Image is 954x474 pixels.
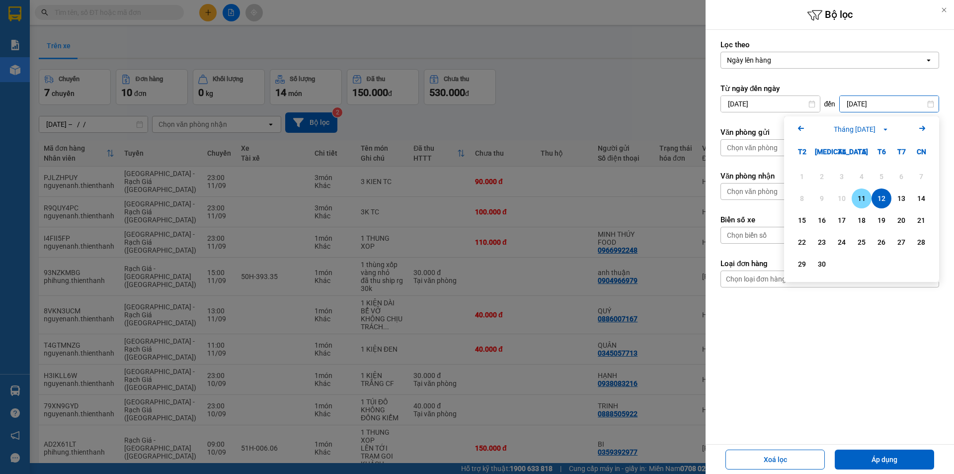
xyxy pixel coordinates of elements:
[795,192,809,204] div: 8
[815,214,829,226] div: 16
[852,210,872,230] div: Choose Thứ Năm, tháng 09 18 2025. It's available.
[706,7,954,23] h6: Bộ lọc
[795,258,809,270] div: 29
[835,450,934,470] button: Áp dụng
[795,214,809,226] div: 15
[874,171,888,183] div: 5
[872,210,891,230] div: Choose Thứ Sáu, tháng 09 19 2025. It's available.
[792,254,812,274] div: Choose Thứ Hai, tháng 09 29 2025. It's available.
[727,143,778,153] div: Chọn văn phòng
[815,258,829,270] div: 30
[795,122,807,134] svg: Arrow Left
[891,210,911,230] div: Choose Thứ Bảy, tháng 09 20 2025. It's available.
[914,171,928,183] div: 7
[894,214,908,226] div: 20
[772,55,773,65] input: Selected Ngày lên hàng.
[831,124,892,135] button: Tháng [DATE]
[852,142,872,162] div: T5
[872,142,891,162] div: T6
[911,142,931,162] div: CN
[914,192,928,204] div: 14
[874,236,888,248] div: 26
[874,214,888,226] div: 19
[720,84,939,94] label: Từ ngày đến ngày
[916,122,928,134] svg: Arrow Right
[874,192,888,204] div: 12
[784,116,939,282] div: Calendar.
[795,122,807,136] button: Previous month.
[835,236,849,248] div: 24
[720,40,939,50] label: Lọc theo
[795,236,809,248] div: 22
[792,142,812,162] div: T2
[727,230,767,240] div: Chọn biển số
[852,167,872,187] div: Not available. Thứ Năm, tháng 09 4 2025.
[812,167,832,187] div: Not available. Thứ Ba, tháng 09 2 2025.
[720,171,939,181] label: Văn phòng nhận
[815,171,829,183] div: 2
[792,232,812,252] div: Choose Thứ Hai, tháng 09 22 2025. It's available.
[894,192,908,204] div: 13
[911,167,931,187] div: Not available. Chủ Nhật, tháng 09 7 2025.
[832,210,852,230] div: Choose Thứ Tư, tháng 09 17 2025. It's available.
[792,167,812,187] div: Not available. Thứ Hai, tháng 09 1 2025.
[891,167,911,187] div: Not available. Thứ Bảy, tháng 09 6 2025.
[872,189,891,208] div: Selected. Thứ Sáu, tháng 09 12 2025. It's available.
[840,96,939,112] input: Select a date.
[720,127,939,137] label: Văn phòng gửi
[824,99,836,109] span: đến
[832,142,852,162] div: T4
[855,236,869,248] div: 25
[911,210,931,230] div: Choose Chủ Nhật, tháng 09 21 2025. It's available.
[891,232,911,252] div: Choose Thứ Bảy, tháng 09 27 2025. It's available.
[891,142,911,162] div: T7
[815,236,829,248] div: 23
[832,167,852,187] div: Not available. Thứ Tư, tháng 09 3 2025.
[891,189,911,208] div: Choose Thứ Bảy, tháng 09 13 2025. It's available.
[832,189,852,208] div: Not available. Thứ Tư, tháng 09 10 2025.
[795,171,809,183] div: 1
[835,192,849,204] div: 10
[872,167,891,187] div: Not available. Thứ Sáu, tháng 09 5 2025.
[855,171,869,183] div: 4
[872,232,891,252] div: Choose Thứ Sáu, tháng 09 26 2025. It's available.
[925,56,933,64] svg: open
[855,192,869,204] div: 11
[835,214,849,226] div: 17
[792,189,812,208] div: Not available. Thứ Hai, tháng 09 8 2025.
[720,259,939,269] label: Loại đơn hàng
[911,189,931,208] div: Choose Chủ Nhật, tháng 09 14 2025. It's available.
[721,96,820,112] input: Select a date.
[835,171,849,183] div: 3
[894,171,908,183] div: 6
[832,232,852,252] div: Choose Thứ Tư, tháng 09 24 2025. It's available.
[727,55,771,65] div: Ngày lên hàng
[914,214,928,226] div: 21
[792,210,812,230] div: Choose Thứ Hai, tháng 09 15 2025. It's available.
[725,450,825,470] button: Xoá lọc
[911,232,931,252] div: Choose Chủ Nhật, tháng 09 28 2025. It's available.
[727,187,778,196] div: Chọn văn phòng
[914,236,928,248] div: 28
[852,189,872,208] div: Choose Thứ Năm, tháng 09 11 2025. It's available.
[726,274,786,284] div: Chọn loại đơn hàng
[855,214,869,226] div: 18
[894,236,908,248] div: 27
[815,192,829,204] div: 9
[812,210,832,230] div: Choose Thứ Ba, tháng 09 16 2025. It's available.
[916,122,928,136] button: Next month.
[812,142,832,162] div: [MEDICAL_DATA]
[720,215,939,225] label: Biển số xe
[812,232,832,252] div: Choose Thứ Ba, tháng 09 23 2025. It's available.
[852,232,872,252] div: Choose Thứ Năm, tháng 09 25 2025. It's available.
[812,189,832,208] div: Not available. Thứ Ba, tháng 09 9 2025.
[812,254,832,274] div: Choose Thứ Ba, tháng 09 30 2025. It's available.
